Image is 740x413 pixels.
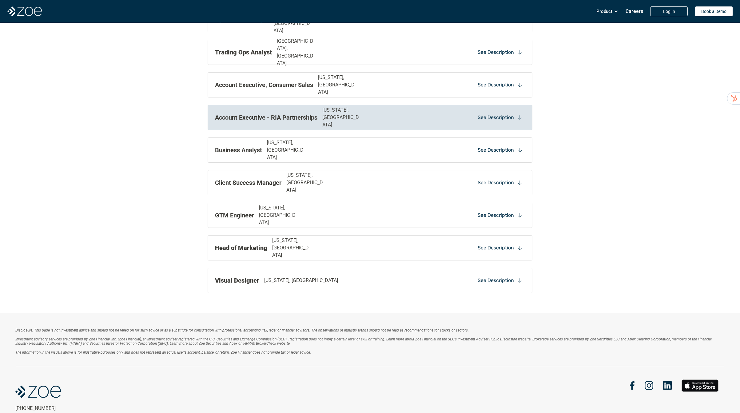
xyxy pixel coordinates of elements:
p: See Description [478,179,514,186]
p: Account Executive, Consumer Sales [215,80,313,89]
em: Disclosure: This page is not investment advice and should not be relied on for such advice or as ... [15,328,469,332]
p: [GEOGRAPHIC_DATA], [GEOGRAPHIC_DATA] [277,38,316,67]
strong: Head of Marketing [215,244,267,252]
a: Log In [650,6,688,16]
a: Book a Demo [695,6,733,16]
p: See Description [478,277,514,284]
p: Log In [663,9,675,14]
p: [US_STATE], [GEOGRAPHIC_DATA] [318,74,357,96]
p: See Description [478,81,514,88]
strong: Trading Ops Analyst [215,49,272,56]
p: See Description [478,212,514,219]
p: [US_STATE], [GEOGRAPHIC_DATA] [267,139,306,161]
strong: Visual Designer [215,277,259,284]
p: See Description [478,147,514,153]
p: Business Analyst [215,145,262,155]
p: [PHONE_NUMBER] [15,405,116,411]
em: Investment advisory services are provided by Zoe Financial, Inc. (Zoe Financial), an investment a... [15,337,713,346]
p: See Description [478,114,514,121]
p: See Description [478,244,514,251]
p: [US_STATE], [GEOGRAPHIC_DATA] [322,106,361,129]
p: [US_STATE], [GEOGRAPHIC_DATA] [272,237,311,259]
em: The information in the visuals above is for illustrative purposes only and does not represent an ... [15,350,311,355]
p: [US_STATE], [GEOGRAPHIC_DATA] [286,172,325,194]
p: Product [596,7,612,16]
p: [US_STATE], [GEOGRAPHIC_DATA] [259,204,298,226]
p: Book a Demo [701,9,726,14]
p: See Description [478,49,514,56]
p: Careers [626,8,643,14]
p: GTM Engineer [215,211,254,220]
p: Account Executive - RIA Partnerships [215,113,317,122]
p: [US_STATE], [GEOGRAPHIC_DATA] [264,277,338,284]
p: Client Success Manager [215,178,281,187]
